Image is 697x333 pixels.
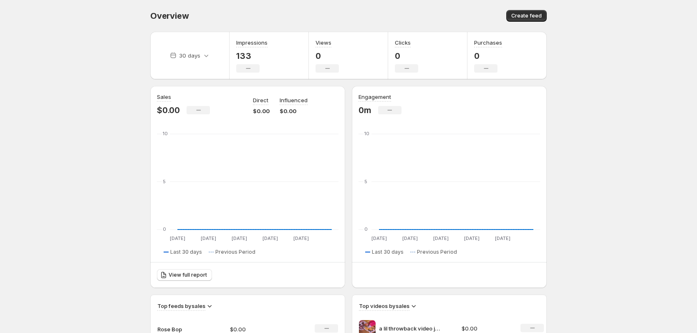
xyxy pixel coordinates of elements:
[163,226,166,232] text: 0
[170,249,202,255] span: Last 30 days
[495,235,510,241] text: [DATE]
[402,235,418,241] text: [DATE]
[253,96,268,104] p: Direct
[263,235,278,241] text: [DATE]
[372,249,404,255] span: Last 30 days
[236,51,268,61] p: 133
[395,38,411,47] h3: Clicks
[364,226,368,232] text: 0
[433,235,449,241] text: [DATE]
[395,51,418,61] p: 0
[293,235,309,241] text: [DATE]
[215,249,255,255] span: Previous Period
[157,93,171,101] h3: Sales
[170,235,185,241] text: [DATE]
[506,10,547,22] button: Create feed
[280,96,308,104] p: Influenced
[316,38,331,47] h3: Views
[464,235,480,241] text: [DATE]
[359,302,409,310] h3: Top videos by sales
[364,131,369,136] text: 10
[474,51,502,61] p: 0
[169,272,207,278] span: View full report
[253,107,270,115] p: $0.00
[316,51,339,61] p: 0
[364,179,367,184] text: 5
[157,302,205,310] h3: Top feeds by sales
[462,324,511,333] p: $0.00
[163,179,166,184] text: 5
[157,105,180,115] p: $0.00
[201,235,216,241] text: [DATE]
[511,13,542,19] span: Create feed
[359,93,391,101] h3: Engagement
[359,105,371,115] p: 0m
[379,324,442,333] p: a lil throwback video just in time for backtoschool Stock up on some of our rings to create the p...
[236,38,268,47] h3: Impressions
[474,38,502,47] h3: Purchases
[371,235,387,241] text: [DATE]
[417,249,457,255] span: Previous Period
[157,269,212,281] a: View full report
[232,235,247,241] text: [DATE]
[150,11,189,21] span: Overview
[280,107,308,115] p: $0.00
[179,51,200,60] p: 30 days
[163,131,168,136] text: 10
